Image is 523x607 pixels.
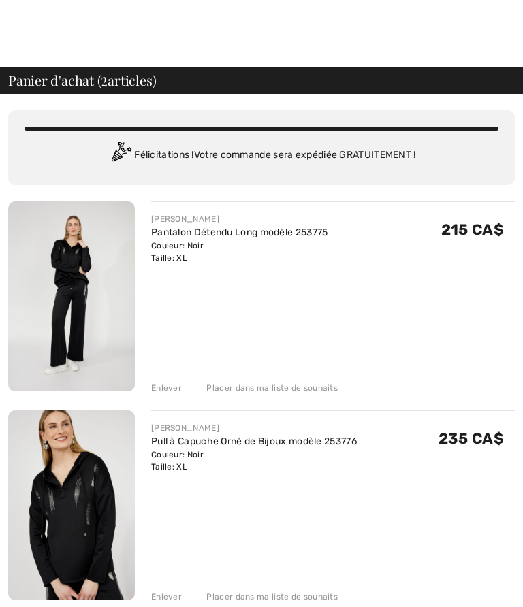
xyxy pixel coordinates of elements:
[441,220,504,239] span: 215 CA$
[8,410,135,600] img: Pull à Capuche Orné de Bijoux modèle 253776
[101,70,108,88] span: 2
[195,382,338,394] div: Placer dans ma liste de souhaits
[107,142,134,169] img: Congratulation2.svg
[439,429,504,448] span: 235 CA$
[195,591,338,603] div: Placer dans ma liste de souhaits
[8,73,156,87] span: Panier d'achat ( articles)
[151,213,328,225] div: [PERSON_NAME]
[8,201,135,391] img: Pantalon Détendu Long modèle 253775
[151,382,182,394] div: Enlever
[151,591,182,603] div: Enlever
[25,142,498,169] div: Félicitations ! Votre commande sera expédiée GRATUITEMENT !
[151,422,357,434] div: [PERSON_NAME]
[151,436,357,447] a: Pull à Capuche Orné de Bijoux modèle 253776
[151,240,328,264] div: Couleur: Noir Taille: XL
[151,227,328,238] a: Pantalon Détendu Long modèle 253775
[151,448,357,473] div: Couleur: Noir Taille: XL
